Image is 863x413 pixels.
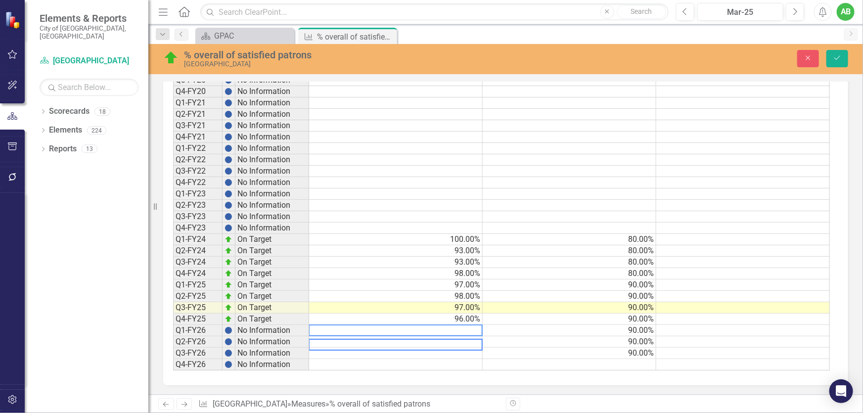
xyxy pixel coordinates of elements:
td: No Information [235,132,309,143]
button: AB [837,3,855,21]
a: Elements [49,125,82,136]
td: 100.00% [309,234,483,245]
div: GPAC [214,30,292,42]
td: 80.00% [483,234,656,245]
td: No Information [235,86,309,97]
td: 80.00% [483,257,656,268]
td: 98.00% [309,268,483,279]
td: 97.00% [309,302,483,314]
td: Q4-FY26 [173,359,223,370]
a: Measures [291,399,325,409]
td: Q2-FY24 [173,245,223,257]
td: Q4-FY20 [173,86,223,97]
img: BgCOk07PiH71IgAAAABJRU5ErkJggg== [225,144,232,152]
span: Elements & Reports [40,12,138,24]
td: Q2-FY22 [173,154,223,166]
img: BgCOk07PiH71IgAAAABJRU5ErkJggg== [225,190,232,198]
td: Q3-FY24 [173,257,223,268]
td: No Information [235,143,309,154]
img: zOikAAAAAElFTkSuQmCC [225,304,232,312]
td: Q1-FY25 [173,279,223,291]
td: Q3-FY21 [173,120,223,132]
img: BgCOk07PiH71IgAAAABJRU5ErkJggg== [225,349,232,357]
td: On Target [235,257,309,268]
div: 13 [82,145,97,153]
td: No Information [235,200,309,211]
img: BgCOk07PiH71IgAAAABJRU5ErkJggg== [225,122,232,130]
button: Search [617,5,666,19]
td: Q1-FY24 [173,234,223,245]
td: 90.00% [483,291,656,302]
td: No Information [235,223,309,234]
img: zOikAAAAAElFTkSuQmCC [225,292,232,300]
td: 97.00% [309,279,483,291]
input: Search ClearPoint... [200,3,668,21]
div: Open Intercom Messenger [829,379,853,403]
img: BgCOk07PiH71IgAAAABJRU5ErkJggg== [225,99,232,107]
td: 90.00% [483,279,656,291]
td: No Information [235,325,309,336]
td: 90.00% [483,348,656,359]
td: Q2-FY25 [173,291,223,302]
a: Scorecards [49,106,90,117]
div: % overall of satisfied patrons [184,49,545,60]
img: zOikAAAAAElFTkSuQmCC [225,258,232,266]
div: » » [198,399,498,410]
td: 90.00% [483,325,656,336]
img: BgCOk07PiH71IgAAAABJRU5ErkJggg== [225,361,232,368]
td: No Information [235,348,309,359]
td: On Target [235,268,309,279]
td: 90.00% [483,336,656,348]
td: Q3-FY26 [173,348,223,359]
td: Q1-FY26 [173,325,223,336]
a: Reports [49,143,77,155]
td: No Information [235,336,309,348]
img: On Target [163,50,179,66]
td: On Target [235,314,309,325]
img: ClearPoint Strategy [5,11,22,29]
img: BgCOk07PiH71IgAAAABJRU5ErkJggg== [225,179,232,186]
td: On Target [235,234,309,245]
img: BgCOk07PiH71IgAAAABJRU5ErkJggg== [225,201,232,209]
td: No Information [235,211,309,223]
td: Q4-FY25 [173,314,223,325]
img: BgCOk07PiH71IgAAAABJRU5ErkJggg== [225,326,232,334]
td: Q2-FY26 [173,336,223,348]
td: Q3-FY22 [173,166,223,177]
td: 98.00% [309,291,483,302]
td: 80.00% [483,245,656,257]
div: Mar-25 [701,6,780,18]
td: 90.00% [483,302,656,314]
td: 93.00% [309,245,483,257]
img: zOikAAAAAElFTkSuQmCC [225,281,232,289]
td: Q1-FY23 [173,188,223,200]
td: No Information [235,109,309,120]
td: 90.00% [483,314,656,325]
td: No Information [235,188,309,200]
td: Q4-FY24 [173,268,223,279]
td: No Information [235,97,309,109]
button: Mar-25 [697,3,784,21]
small: City of [GEOGRAPHIC_DATA], [GEOGRAPHIC_DATA] [40,24,138,41]
div: % overall of satisfied patrons [329,399,430,409]
img: zOikAAAAAElFTkSuQmCC [225,270,232,277]
img: BgCOk07PiH71IgAAAABJRU5ErkJggg== [225,133,232,141]
td: 80.00% [483,268,656,279]
td: On Target [235,245,309,257]
input: Search Below... [40,79,138,96]
span: Search [631,7,652,15]
img: zOikAAAAAElFTkSuQmCC [225,247,232,255]
td: On Target [235,291,309,302]
img: BgCOk07PiH71IgAAAABJRU5ErkJggg== [225,156,232,164]
td: 93.00% [309,257,483,268]
a: [GEOGRAPHIC_DATA] [40,55,138,67]
td: Q3-FY23 [173,211,223,223]
div: [GEOGRAPHIC_DATA] [184,60,545,68]
img: BgCOk07PiH71IgAAAABJRU5ErkJggg== [225,224,232,232]
div: 18 [94,107,110,116]
div: 224 [87,126,106,135]
td: On Target [235,302,309,314]
td: Q4-FY21 [173,132,223,143]
img: BgCOk07PiH71IgAAAABJRU5ErkJggg== [225,338,232,346]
